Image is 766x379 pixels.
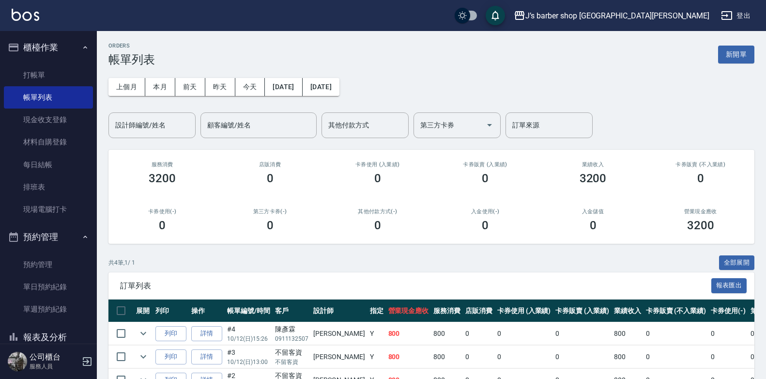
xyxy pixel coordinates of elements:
[525,10,709,22] div: J’s barber shop [GEOGRAPHIC_DATA][PERSON_NAME]
[275,358,309,366] p: 不留客資
[4,64,93,86] a: 打帳單
[205,78,235,96] button: 昨天
[4,298,93,320] a: 單週預約紀錄
[336,208,420,215] h2: 其他付款方式(-)
[155,326,186,341] button: 列印
[612,300,643,322] th: 業績收入
[189,300,225,322] th: 操作
[136,349,151,364] button: expand row
[495,322,553,345] td: 0
[108,43,155,49] h2: ORDERS
[267,172,274,185] h3: 0
[228,161,312,168] h2: 店販消費
[303,78,339,96] button: [DATE]
[718,49,754,59] a: 新開單
[227,358,270,366] p: 10/12 (日) 13:00
[265,78,302,96] button: [DATE]
[267,219,274,232] h3: 0
[191,326,222,341] a: 詳情
[486,6,505,25] button: save
[4,131,93,153] a: 材料自購登錄
[482,219,489,232] h3: 0
[108,78,145,96] button: 上個月
[386,346,431,368] td: 800
[30,352,79,362] h5: 公司櫃台
[159,219,166,232] h3: 0
[386,322,431,345] td: 800
[495,346,553,368] td: 0
[275,334,309,343] p: 0911132507
[275,324,309,334] div: 陳彥霖
[643,300,708,322] th: 卡券販賣 (不入業績)
[225,300,273,322] th: 帳單編號/時間
[30,362,79,371] p: 服務人員
[374,172,381,185] h3: 0
[145,78,175,96] button: 本月
[463,346,495,368] td: 0
[443,208,527,215] h2: 入金使用(-)
[431,300,463,322] th: 服務消費
[311,300,367,322] th: 設計師
[553,346,612,368] td: 0
[4,35,93,60] button: 櫃檯作業
[225,346,273,368] td: #3
[311,346,367,368] td: [PERSON_NAME]
[708,322,748,345] td: 0
[4,86,93,109] a: 帳單列表
[175,78,205,96] button: 前天
[463,300,495,322] th: 店販消費
[155,349,186,364] button: 列印
[136,326,151,341] button: expand row
[4,325,93,350] button: 報表及分析
[368,300,386,322] th: 指定
[149,172,176,185] h3: 3200
[482,172,489,185] h3: 0
[708,300,748,322] th: 卡券使用(-)
[431,322,463,345] td: 800
[386,300,431,322] th: 營業現金應收
[228,208,312,215] h2: 第三方卡券(-)
[711,278,747,293] button: 報表匯出
[4,276,93,298] a: 單日預約紀錄
[8,352,27,371] img: Person
[659,208,743,215] h2: 營業現金應收
[580,172,607,185] h3: 3200
[275,347,309,358] div: 不留客資
[120,161,204,168] h3: 服務消費
[273,300,311,322] th: 客戶
[235,78,265,96] button: 今天
[612,322,643,345] td: 800
[225,322,273,345] td: #4
[612,346,643,368] td: 800
[643,322,708,345] td: 0
[191,349,222,364] a: 詳情
[553,300,612,322] th: 卡券販賣 (入業績)
[643,346,708,368] td: 0
[590,219,597,232] h3: 0
[12,9,39,21] img: Logo
[134,300,153,322] th: 展開
[4,224,93,250] button: 預約管理
[495,300,553,322] th: 卡券使用 (入業績)
[431,346,463,368] td: 800
[551,161,635,168] h2: 業績收入
[120,208,204,215] h2: 卡券使用(-)
[443,161,527,168] h2: 卡券販賣 (入業績)
[551,208,635,215] h2: 入金儲值
[708,346,748,368] td: 0
[4,198,93,221] a: 現場電腦打卡
[463,322,495,345] td: 0
[4,253,93,276] a: 預約管理
[374,219,381,232] h3: 0
[711,281,747,290] a: 報表匯出
[227,334,270,343] p: 10/12 (日) 15:26
[311,322,367,345] td: [PERSON_NAME]
[482,117,497,133] button: Open
[108,53,155,66] h3: 帳單列表
[659,161,743,168] h2: 卡券販賣 (不入業績)
[120,281,711,291] span: 訂單列表
[368,346,386,368] td: Y
[153,300,189,322] th: 列印
[717,7,754,25] button: 登出
[719,255,755,270] button: 全部展開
